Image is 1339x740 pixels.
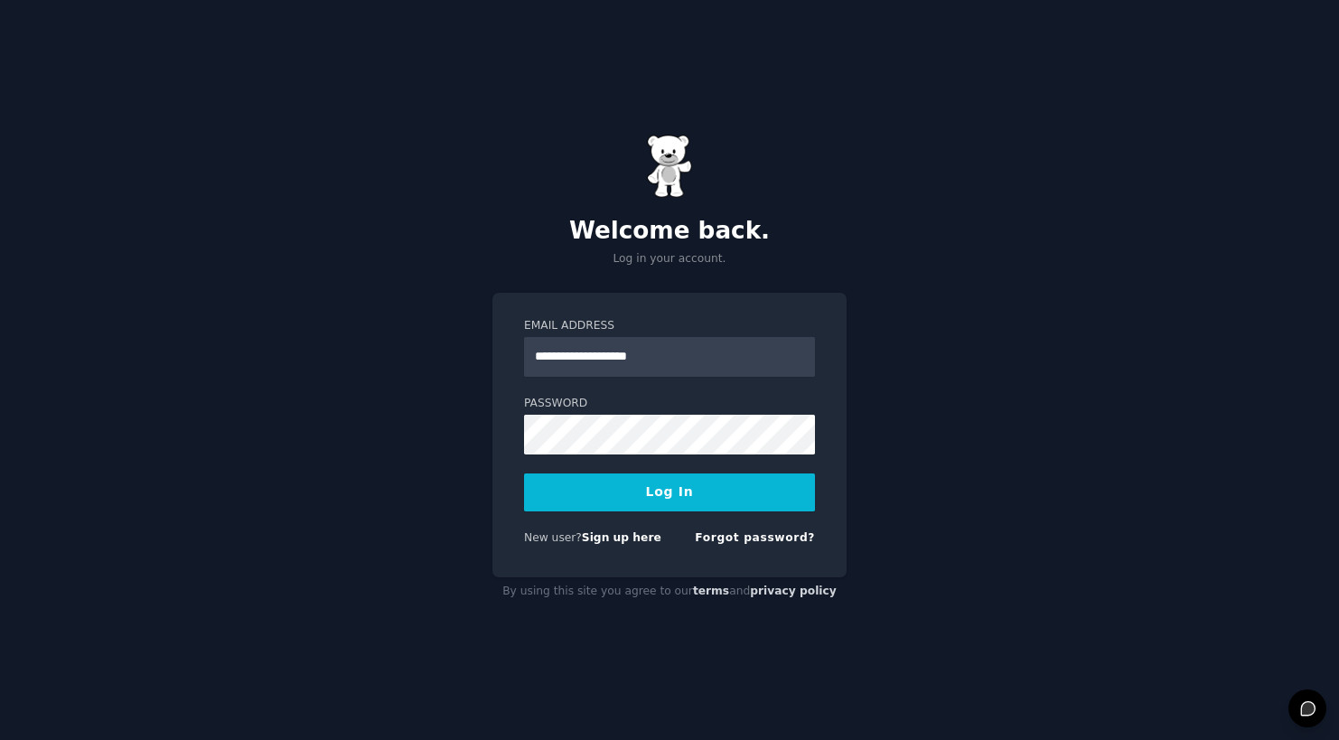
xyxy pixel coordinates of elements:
img: Gummy Bear [647,135,692,198]
label: Password [524,396,815,412]
button: Log In [524,473,815,511]
a: Forgot password? [695,531,815,544]
a: terms [693,585,729,597]
h2: Welcome back. [492,217,847,246]
a: Sign up here [582,531,661,544]
p: Log in your account. [492,251,847,267]
a: privacy policy [750,585,837,597]
div: By using this site you agree to our and [492,577,847,606]
span: New user? [524,531,582,544]
label: Email Address [524,318,815,334]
